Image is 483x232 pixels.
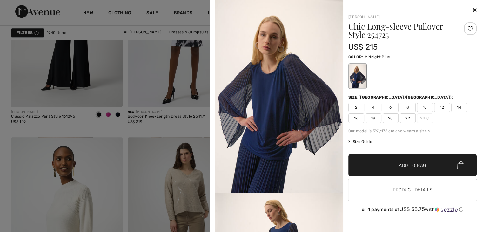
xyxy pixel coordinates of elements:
[14,4,27,10] span: Help
[400,103,416,112] span: 8
[348,154,477,176] button: Add to Bag
[348,103,364,112] span: 2
[399,206,425,212] span: US$ 53.75
[399,162,426,169] span: Add to Bag
[434,103,450,112] span: 12
[435,207,458,213] img: Sezzle
[348,139,372,145] span: Size Guide
[348,94,454,100] div: Size ([GEOGRAPHIC_DATA]/[GEOGRAPHIC_DATA]):
[417,103,433,112] span: 10
[348,128,477,134] div: Our model is 5'9"/175 cm and wears a size 6.
[348,22,455,39] h1: Chic Long-sleeve Pullover Style 254725
[348,206,477,213] div: or 4 payments of with
[417,113,433,123] span: 24
[365,55,390,59] span: Midnight Blue
[383,113,399,123] span: 20
[366,103,381,112] span: 4
[348,15,380,19] a: [PERSON_NAME]
[348,179,477,201] button: Product Details
[366,113,381,123] span: 18
[451,103,467,112] span: 14
[426,117,429,120] img: ring-m.svg
[457,161,464,169] img: Bag.svg
[400,113,416,123] span: 22
[383,103,399,112] span: 6
[348,206,477,215] div: or 4 payments ofUS$ 53.75withSezzle Click to learn more about Sezzle
[349,64,366,88] div: Midnight Blue
[348,55,363,59] span: Color:
[348,43,378,51] span: US$ 215
[348,113,364,123] span: 16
